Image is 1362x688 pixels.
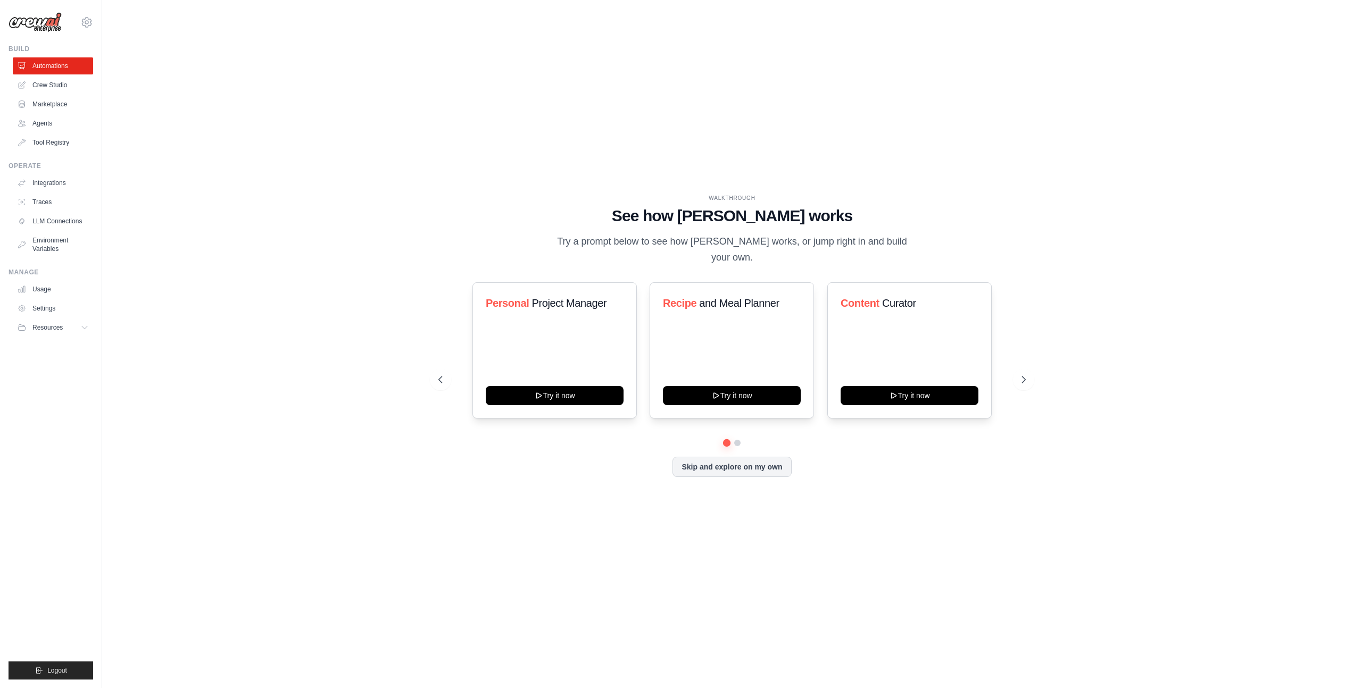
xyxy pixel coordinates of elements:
span: Curator [882,297,916,309]
button: Try it now [486,386,624,405]
span: Personal [486,297,529,309]
span: Logout [47,666,67,675]
button: Resources [13,319,93,336]
img: Logo [9,12,62,32]
span: Content [841,297,879,309]
div: Manage [9,268,93,276]
a: Marketplace [13,96,93,113]
h1: See how [PERSON_NAME] works [438,206,1026,225]
span: Recipe [663,297,696,309]
a: Automations [13,57,93,74]
button: Skip and explore on my own [672,457,791,477]
span: and Meal Planner [700,297,779,309]
div: WALKTHROUGH [438,194,1026,202]
a: Integrations [13,174,93,191]
span: Resources [32,323,63,332]
a: Tool Registry [13,134,93,151]
a: LLM Connections [13,213,93,230]
span: Project Manager [531,297,607,309]
a: Traces [13,194,93,211]
a: Crew Studio [13,77,93,94]
button: Try it now [663,386,801,405]
div: Operate [9,162,93,170]
a: Usage [13,281,93,298]
a: Settings [13,300,93,317]
button: Try it now [841,386,978,405]
div: Build [9,45,93,53]
p: Try a prompt below to see how [PERSON_NAME] works, or jump right in and build your own. [553,234,911,265]
a: Environment Variables [13,232,93,257]
a: Agents [13,115,93,132]
button: Logout [9,661,93,679]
